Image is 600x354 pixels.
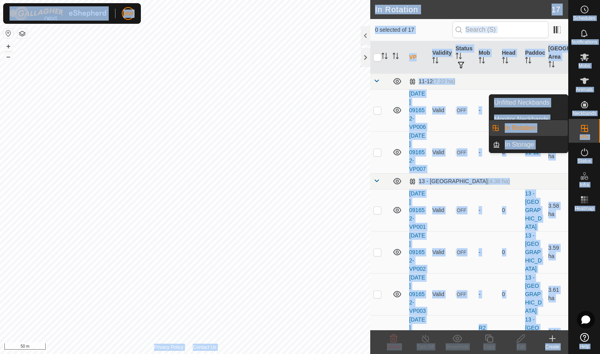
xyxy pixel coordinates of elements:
p-sorticon: Activate to sort [525,58,531,65]
p-sorticon: Activate to sort [479,58,485,65]
a: [DATE] 091652-VP003 [409,274,426,314]
a: 13 - [GEOGRAPHIC_DATA] [525,232,542,272]
th: Validity [429,41,452,74]
th: VP [406,41,429,74]
td: 3.61 ha [545,273,568,315]
td: Valid [429,231,452,273]
button: + [4,42,13,51]
td: 0 [499,273,522,315]
span: Heatmap [575,206,594,211]
a: 11-12 [525,149,539,155]
span: Monitor Neckbands [494,115,549,124]
a: In Storage [500,137,568,153]
td: 0 [499,89,522,131]
span: MW [123,10,133,18]
span: Delete [387,344,401,350]
span: Notifications [571,40,597,44]
button: Reset Map [4,29,13,38]
span: Mobs [579,63,590,68]
h2: In Rotation [375,5,552,14]
div: Show/Hide [441,343,473,350]
a: [DATE] 091652-VP002 [409,232,426,272]
div: Create [537,343,568,350]
td: Valid [429,273,452,315]
p-sorticon: Activate to sort [392,54,399,60]
span: Help [579,344,589,349]
span: (7.22 ha) [433,78,455,84]
p-sorticon: Activate to sort [432,58,438,65]
button: – [4,52,13,61]
td: 3.7 ha [545,89,568,131]
td: 3.58 ha [545,189,568,231]
th: Paddock [522,41,545,74]
div: - [479,106,495,115]
div: Copy [473,343,505,350]
div: - [479,206,495,214]
a: [DATE] 091652-VP006 [409,90,426,130]
a: Monitor Neckbands [489,111,568,127]
div: R2 Beefys [479,324,495,349]
span: 0 selected of 17 [375,26,452,34]
a: [DATE] 091652-VP007 [409,132,426,172]
span: 17 [552,4,560,15]
div: Edit [505,343,537,350]
span: OFF [456,207,467,214]
td: Valid [429,189,452,231]
th: Status [452,41,475,74]
img: Gallagher Logo [10,6,109,21]
span: Schedules [573,16,595,21]
span: VPs [580,135,588,140]
td: 0 [499,231,522,273]
span: In Rotation [505,123,535,133]
th: [GEOGRAPHIC_DATA] Area [545,41,568,74]
div: - [479,248,495,256]
p-sorticon: Activate to sort [502,58,508,65]
td: Valid [429,131,452,173]
input: Search (S) [452,21,548,38]
span: In Storage [505,140,534,149]
span: OFF [456,291,467,298]
div: - [479,148,495,157]
p-sorticon: Activate to sort [548,62,555,69]
p-sorticon: Activate to sort [456,54,462,60]
span: Status [577,159,591,163]
li: In Rotation [489,120,568,136]
span: OFF [456,149,467,156]
span: OFF [456,249,467,256]
div: - [479,290,495,299]
div: Turn Off [410,343,441,350]
div: 11-12 [409,78,455,85]
a: Help [569,330,600,352]
a: 13 - [GEOGRAPHIC_DATA] [525,274,542,314]
td: 3.59 ha [545,231,568,273]
a: In Rotation [500,120,568,136]
span: (4.36 ha) [488,178,510,184]
a: 13 - [GEOGRAPHIC_DATA] [525,190,542,230]
td: 0 [499,189,522,231]
button: Map Layers [17,29,27,38]
span: Animals [576,87,593,92]
span: Unfitted Neckbands [494,98,550,107]
td: Valid [429,89,452,131]
span: Infra [579,182,589,187]
span: OFF [456,107,467,114]
p-sorticon: Activate to sort [381,54,388,60]
th: Mob [475,41,498,74]
th: Head [499,41,522,74]
div: 13 - [GEOGRAPHIC_DATA] [409,178,510,185]
a: Unfitted Neckbands [489,95,568,111]
a: [DATE] 091652-VP001 [409,190,426,230]
li: In Storage [489,137,568,153]
a: Contact Us [193,344,216,351]
span: Neckbands [572,111,596,116]
a: Privacy Policy [154,344,183,351]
